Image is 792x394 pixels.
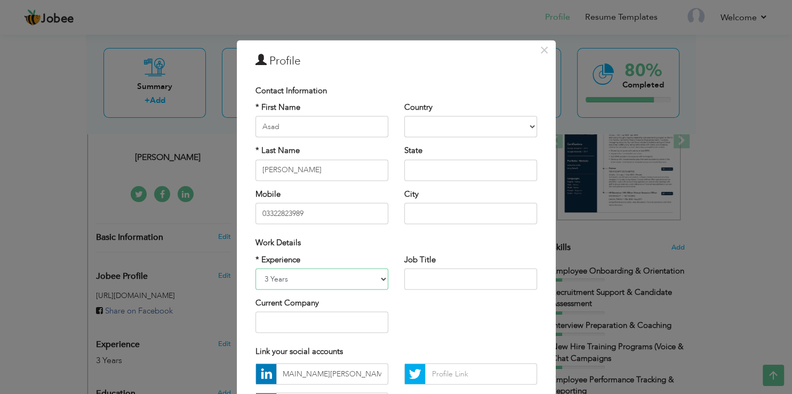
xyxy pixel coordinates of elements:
label: * First Name [255,102,300,113]
label: * Experience [255,254,300,266]
input: Profile Link [425,363,537,384]
span: Work Details [255,238,301,248]
label: Country [404,102,433,113]
label: Job Title [404,254,436,266]
label: * Last Name [255,146,300,157]
input: Profile Link [276,363,388,384]
img: Twitter [405,364,425,384]
label: City [404,189,419,200]
h3: Profile [255,53,537,69]
span: × [540,41,549,60]
span: Contact Information [255,85,327,96]
label: Mobile [255,189,281,200]
span: Link your social accounts [255,347,343,357]
button: Close [536,42,553,59]
label: Current Company [255,297,319,309]
label: State [404,146,422,157]
img: linkedin [256,364,276,384]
